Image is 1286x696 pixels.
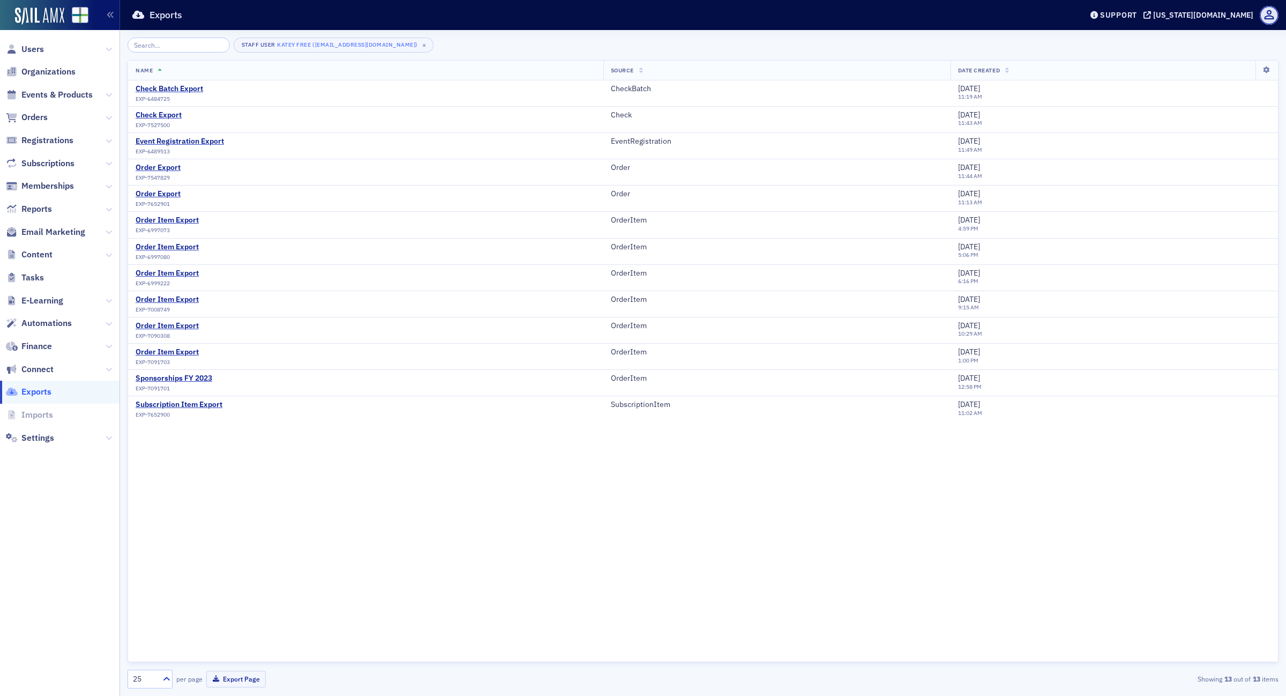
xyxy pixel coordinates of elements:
a: Registrations [6,135,73,146]
a: Sponsorships FY 2023 [136,374,212,383]
a: Subscription Item Export [136,400,222,410]
span: EXP-7008749 [136,306,170,313]
span: Exports [21,386,51,398]
span: [DATE] [958,110,980,120]
button: Export Page [206,671,266,687]
a: Order Item Export [136,216,199,225]
span: EXP-6999222 [136,280,170,287]
span: × [420,40,429,50]
time: 11:02 AM [958,409,982,417]
img: SailAMX [72,7,88,24]
a: Settings [6,432,54,444]
span: Name [136,66,153,74]
div: Check Export [136,110,182,120]
span: Registrations [21,135,73,146]
span: [DATE] [958,321,980,330]
time: 11:13 AM [958,198,982,206]
button: [US_STATE][DOMAIN_NAME] [1143,11,1257,19]
time: 11:49 AM [958,146,982,153]
span: Profile [1260,6,1278,25]
span: Settings [21,432,54,444]
span: Subscriptions [21,158,74,169]
a: Automations [6,317,72,329]
div: OrderItem [611,295,943,305]
span: [DATE] [958,294,980,304]
span: [DATE] [958,347,980,357]
span: Events & Products [21,89,93,101]
span: [DATE] [958,215,980,225]
a: Email Marketing [6,226,85,238]
span: [DATE] [958,162,980,172]
div: SubscriptionItem [611,400,943,410]
time: 5:06 PM [958,251,978,258]
div: Support [1100,10,1137,20]
span: EXP-6489513 [136,148,170,155]
div: OrderItem [611,374,943,383]
a: Order Item Export [136,242,199,252]
a: Imports [6,409,53,421]
a: Order Item Export [136,295,199,305]
span: Automations [21,317,72,329]
span: Date Created [958,66,1000,74]
span: Content [21,249,53,261]
a: Order Item Export [136,347,199,357]
span: Users [21,43,44,55]
a: Exports [6,386,51,398]
a: Order Export [136,189,181,199]
input: Search… [128,38,230,53]
a: Events & Products [6,89,93,101]
a: Tasks [6,272,44,284]
span: EXP-7090308 [136,332,170,339]
div: OrderItem [611,321,943,331]
time: 11:19 AM [958,93,982,100]
div: [US_STATE][DOMAIN_NAME] [1153,10,1253,20]
a: Connect [6,364,54,375]
time: 6:16 PM [958,277,978,285]
a: Check Batch Export [136,84,203,94]
strong: 13 [1251,674,1262,684]
span: [DATE] [958,373,980,383]
span: [DATE] [958,84,980,93]
h1: Exports [149,9,182,21]
div: OrderItem [611,242,943,252]
div: Order [611,163,943,173]
div: Order Item Export [136,321,199,331]
span: EXP-6997080 [136,254,170,261]
span: Source [611,66,634,74]
span: EXP-7652900 [136,411,170,418]
a: Order Export [136,163,181,173]
span: Memberships [21,180,74,192]
span: Reports [21,203,52,215]
a: Event Registration Export [136,137,224,146]
time: 10:29 AM [958,330,982,337]
a: E-Learning [6,295,63,307]
span: [DATE] [958,268,980,278]
span: EXP-7091703 [136,359,170,366]
span: E-Learning [21,295,63,307]
div: CheckBatch [611,84,943,94]
span: Organizations [21,66,76,78]
span: [DATE] [958,136,980,146]
time: 11:44 AM [958,172,982,180]
span: Imports [21,409,53,421]
div: Order [611,189,943,199]
div: OrderItem [611,216,943,225]
span: Connect [21,364,54,375]
span: EXP-7652901 [136,201,170,208]
div: 25 [133,673,156,685]
span: Orders [21,112,48,123]
time: 4:59 PM [958,225,978,232]
label: per page [176,674,203,684]
img: SailAMX [15,8,64,25]
a: Orders [6,112,48,123]
a: Memberships [6,180,74,192]
div: OrderItem [611,347,943,357]
div: Katey Free ([EMAIL_ADDRESS][DOMAIN_NAME]) [277,40,418,50]
time: 1:00 PM [958,357,978,364]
